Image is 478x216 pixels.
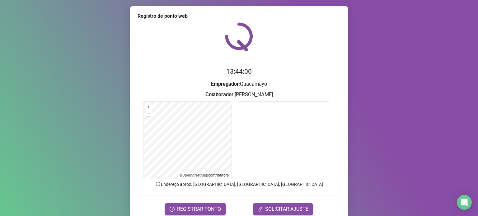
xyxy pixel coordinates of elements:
[155,181,161,187] span: info-circle
[177,205,221,213] span: REGISTRAR PONTO
[138,181,340,188] p: Endereço aprox. : [GEOGRAPHIC_DATA], [GEOGRAPHIC_DATA], [GEOGRAPHIC_DATA]
[265,205,308,213] span: SOLICITAR AJUSTE
[211,81,239,87] strong: Empregador
[146,104,152,110] button: +
[205,92,233,98] strong: Colaborador
[138,80,340,88] h3: : Guacamayo
[146,110,152,116] button: –
[182,173,208,177] a: OpenStreetMap
[258,207,263,212] span: edit
[170,207,175,212] span: clock-circle
[165,203,226,215] button: REGISTRAR PONTO
[225,22,253,51] img: QRPoint
[138,91,340,99] h3: : [PERSON_NAME]
[457,195,472,210] div: Open Intercom Messenger
[253,203,313,215] button: editSOLICITAR AJUSTE
[180,173,230,177] li: © contributors.
[138,12,340,20] div: Registro de ponto web
[226,68,252,75] time: 13:44:00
